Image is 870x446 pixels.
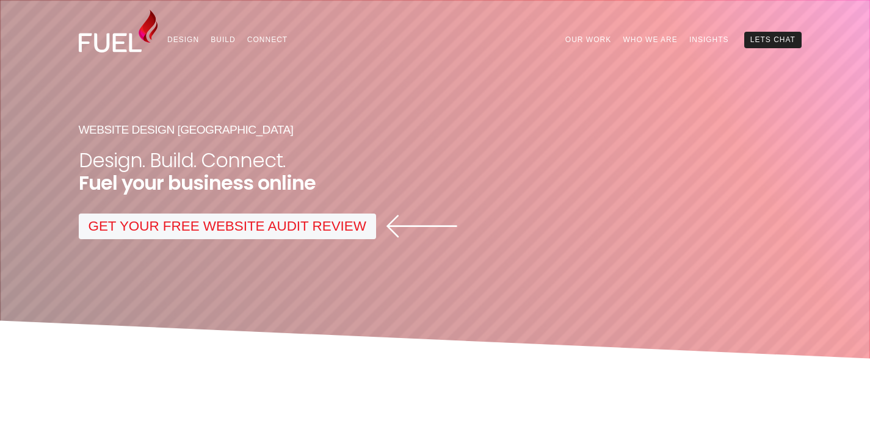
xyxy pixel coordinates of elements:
a: Who We Are [617,32,684,48]
img: Fuel Design Ltd - Website design and development company in North Shore, Auckland [79,10,158,52]
h3: Design. Build. Connect. [79,149,792,171]
img: Left Arrow [386,215,459,238]
h2: Fuel your business online [79,171,792,194]
h1: Website Design [GEOGRAPHIC_DATA] [79,121,792,139]
a: Lets Chat [744,32,801,48]
a: Build [205,32,242,48]
a: Design [162,32,205,48]
a: GET YOUR FREE WEBSITE AUDIT REVIEW [79,214,376,239]
a: Our Work [559,32,617,48]
a: Connect [241,32,294,48]
a: Insights [683,32,734,48]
